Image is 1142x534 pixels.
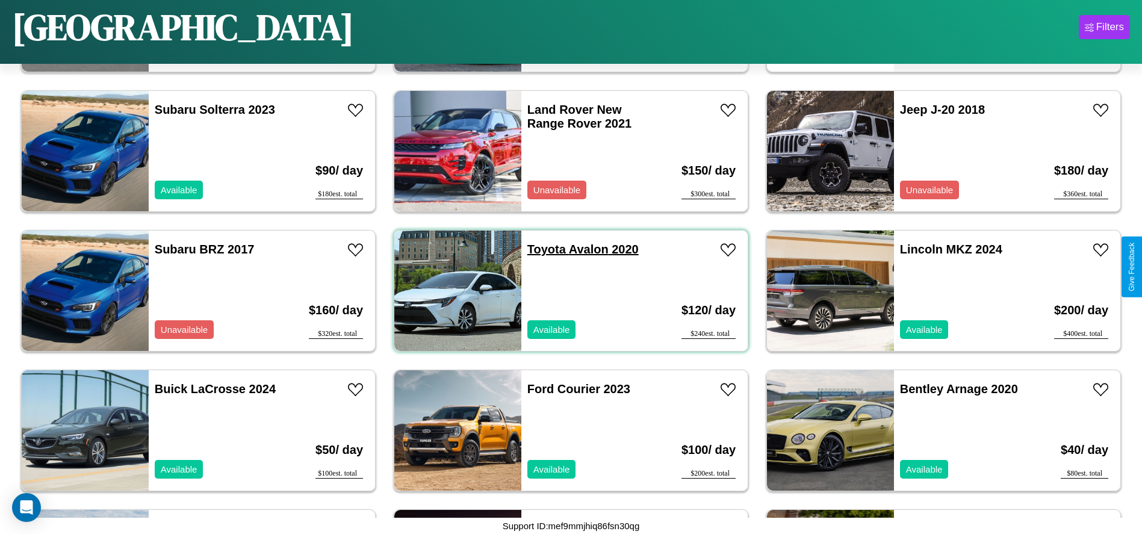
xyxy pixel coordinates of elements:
p: Available [906,461,943,477]
div: $ 180 est. total [315,190,363,199]
p: Available [161,182,197,198]
a: Bentley Arnage 2020 [900,382,1018,396]
p: Available [533,321,570,338]
div: $ 360 est. total [1054,190,1108,199]
div: Give Feedback [1128,243,1136,291]
div: $ 300 est. total [681,190,736,199]
p: Available [906,321,943,338]
h3: $ 160 / day [309,291,363,329]
button: Filters [1079,15,1130,39]
a: Ford Courier 2023 [527,382,630,396]
div: $ 80 est. total [1061,469,1108,479]
a: Lincoln MKZ 2024 [900,243,1002,256]
a: Buick LaCrosse 2024 [155,382,276,396]
h3: $ 200 / day [1054,291,1108,329]
p: Available [533,461,570,477]
div: $ 100 est. total [315,469,363,479]
div: Open Intercom Messenger [12,493,41,522]
a: Subaru BRZ 2017 [155,243,255,256]
p: Unavailable [533,182,580,198]
h1: [GEOGRAPHIC_DATA] [12,2,354,52]
a: Subaru Solterra 2023 [155,103,275,116]
h3: $ 50 / day [315,431,363,469]
a: Land Rover New Range Rover 2021 [527,103,632,130]
div: $ 320 est. total [309,329,363,339]
p: Available [161,461,197,477]
h3: $ 120 / day [681,291,736,329]
div: $ 240 est. total [681,329,736,339]
div: $ 200 est. total [681,469,736,479]
h3: $ 40 / day [1061,431,1108,469]
h3: $ 100 / day [681,431,736,469]
p: Support ID: mef9mmjhiq86fsn30qg [503,518,640,534]
div: Filters [1096,21,1124,33]
h3: $ 90 / day [315,152,363,190]
div: $ 400 est. total [1054,329,1108,339]
h3: $ 180 / day [1054,152,1108,190]
p: Unavailable [161,321,208,338]
h3: $ 150 / day [681,152,736,190]
a: Toyota Avalon 2020 [527,243,639,256]
a: Jeep J-20 2018 [900,103,985,116]
p: Unavailable [906,182,953,198]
